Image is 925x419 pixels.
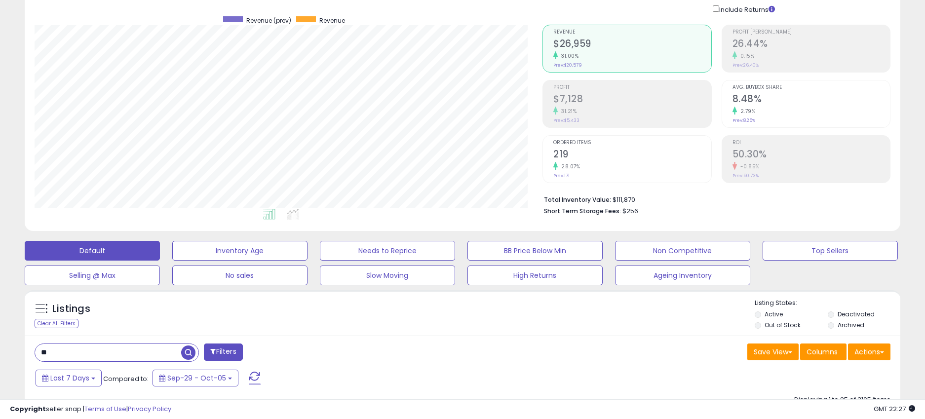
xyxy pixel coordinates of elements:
h2: 219 [553,149,711,162]
button: Slow Moving [320,266,455,285]
button: Default [25,241,160,261]
h2: 50.30% [732,149,890,162]
small: Prev: $20,579 [553,62,582,68]
span: Revenue (prev) [246,16,291,25]
label: Deactivated [838,310,875,318]
button: Filters [204,343,242,361]
h2: 8.48% [732,93,890,107]
b: Total Inventory Value: [544,195,611,204]
label: Out of Stock [765,321,801,329]
button: Needs to Reprice [320,241,455,261]
small: Prev: 171 [553,173,570,179]
small: 31.00% [558,52,578,60]
button: BB Price Below Min [467,241,603,261]
small: 0.15% [737,52,755,60]
small: Prev: 26.40% [732,62,759,68]
label: Archived [838,321,864,329]
small: 31.21% [558,108,577,115]
span: Ordered Items [553,140,711,146]
h2: $7,128 [553,93,711,107]
small: Prev: 50.73% [732,173,759,179]
a: Privacy Policy [128,404,171,414]
small: 2.79% [737,108,756,115]
span: Profit [PERSON_NAME] [732,30,890,35]
span: ROI [732,140,890,146]
button: Last 7 Days [36,370,102,386]
button: Inventory Age [172,241,308,261]
button: High Returns [467,266,603,285]
h2: 26.44% [732,38,890,51]
span: Last 7 Days [50,373,89,383]
span: Columns [807,347,838,357]
div: seller snap | | [10,405,171,414]
span: Compared to: [103,374,149,383]
li: $111,870 [544,193,883,205]
span: Avg. Buybox Share [732,85,890,90]
button: Columns [800,343,847,360]
div: Displaying 1 to 25 of 3105 items [794,395,890,405]
small: Prev: 8.25% [732,117,755,123]
button: Non Competitive [615,241,750,261]
span: Revenue [553,30,711,35]
div: Include Returns [705,3,787,15]
a: Terms of Use [84,404,126,414]
span: Sep-29 - Oct-05 [167,373,226,383]
span: Revenue [319,16,345,25]
button: Actions [848,343,890,360]
button: No sales [172,266,308,285]
label: Active [765,310,783,318]
small: 28.07% [558,163,580,170]
button: Selling @ Max [25,266,160,285]
div: Clear All Filters [35,319,78,328]
span: $256 [622,206,638,216]
button: Sep-29 - Oct-05 [153,370,238,386]
strong: Copyright [10,404,46,414]
h5: Listings [52,302,90,316]
small: -0.85% [737,163,760,170]
span: 2025-10-13 22:27 GMT [874,404,915,414]
b: Short Term Storage Fees: [544,207,621,215]
button: Ageing Inventory [615,266,750,285]
p: Listing States: [755,299,900,308]
button: Top Sellers [763,241,898,261]
small: Prev: $5,433 [553,117,579,123]
h2: $26,959 [553,38,711,51]
button: Save View [747,343,799,360]
span: Profit [553,85,711,90]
